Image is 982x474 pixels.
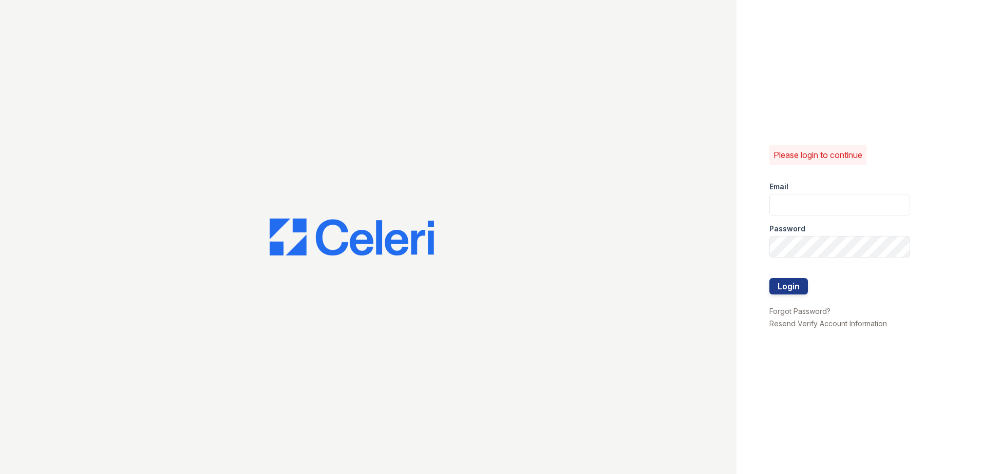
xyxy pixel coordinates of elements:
label: Email [769,182,788,192]
button: Login [769,278,808,294]
img: CE_Logo_Blue-a8612792a0a2168367f1c8372b55b34899dd931a85d93a1a3d3e32e68fde9ad4.png [270,219,434,255]
label: Password [769,224,805,234]
p: Please login to continue [773,149,862,161]
a: Forgot Password? [769,307,830,315]
a: Resend Verify Account Information [769,319,887,328]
